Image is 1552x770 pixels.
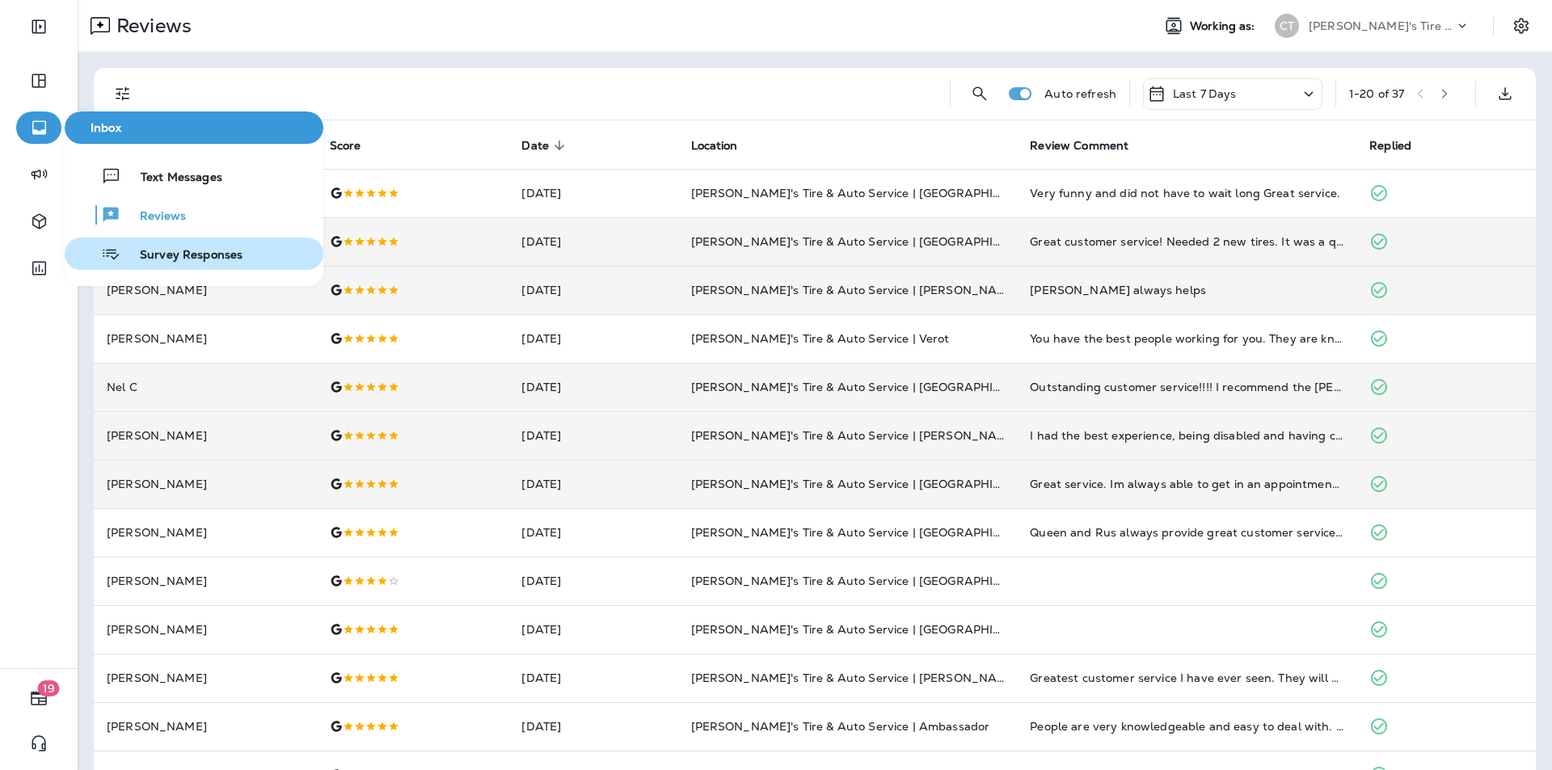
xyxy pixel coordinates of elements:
[330,139,361,153] span: Score
[521,139,549,153] span: Date
[691,331,950,346] span: [PERSON_NAME]'s Tire & Auto Service | Verot
[1030,427,1343,444] div: I had the best experience, being disabled and having car trouble. They made life much easier. Tre...
[107,478,304,490] p: [PERSON_NAME]
[1489,78,1521,110] button: Export as CSV
[691,671,1019,685] span: [PERSON_NAME]'s Tire & Auto Service | [PERSON_NAME]
[1030,718,1343,734] div: People are very knowledgeable and easy to deal with. Great service
[691,719,990,734] span: [PERSON_NAME]'s Tire & Auto Service | Ambassador
[1030,139,1128,153] span: Review Comment
[1275,14,1299,38] div: CT
[508,654,677,702] td: [DATE]
[1044,87,1116,100] p: Auto refresh
[107,381,304,393] p: Nel C
[1369,139,1411,153] span: Replied
[691,622,1045,637] span: [PERSON_NAME]'s Tire & Auto Service | [GEOGRAPHIC_DATA]
[508,217,677,266] td: [DATE]
[691,428,1145,443] span: [PERSON_NAME]'s Tire & Auto Service | [PERSON_NAME][GEOGRAPHIC_DATA]
[107,332,304,345] p: [PERSON_NAME]
[107,623,304,636] p: [PERSON_NAME]
[508,605,677,654] td: [DATE]
[1190,19,1259,33] span: Working as:
[508,508,677,557] td: [DATE]
[1030,379,1343,395] div: Outstanding customer service!!!! I recommend the Victor II location to everyone.😊 As soon as you ...
[107,429,304,442] p: [PERSON_NAME]
[508,314,677,363] td: [DATE]
[508,557,677,605] td: [DATE]
[65,160,323,192] button: Text Messages
[107,574,304,587] p: [PERSON_NAME]
[107,284,304,297] p: [PERSON_NAME]
[120,209,186,225] span: Reviews
[508,169,677,217] td: [DATE]
[691,234,1045,249] span: [PERSON_NAME]'s Tire & Auto Service | [GEOGRAPHIC_DATA]
[1309,19,1454,32] p: [PERSON_NAME]'s Tire & Auto
[691,525,1045,540] span: [PERSON_NAME]'s Tire & Auto Service | [GEOGRAPHIC_DATA]
[1030,234,1343,250] div: Great customer service! Needed 2 new tires. It was a quick and easy process.
[1173,87,1237,100] p: Last 7 Days
[1030,282,1343,298] div: Eric always helps
[107,720,304,733] p: [PERSON_NAME]
[508,411,677,460] td: [DATE]
[1349,87,1404,100] div: 1 - 20 of 37
[691,477,1045,491] span: [PERSON_NAME]'s Tire & Auto Service | [GEOGRAPHIC_DATA]
[107,78,139,110] button: Filters
[691,283,1019,297] span: [PERSON_NAME]'s Tire & Auto Service | [PERSON_NAME]
[1030,476,1343,492] div: Great service. Im always able to get in an appointment to get my oil changed or just pop in ti ge...
[1030,524,1343,541] div: Queen and Rus always provide great customer service and produce fabulous results. Makes my life s...
[508,460,677,508] td: [DATE]
[65,238,323,270] button: Survey Responses
[508,363,677,411] td: [DATE]
[1030,330,1343,347] div: You have the best people working for you. They are knowledgable, polite, and best of all honest. ...
[107,671,304,684] p: [PERSON_NAME]
[71,121,317,135] span: Inbox
[691,139,738,153] span: Location
[691,380,1045,394] span: [PERSON_NAME]'s Tire & Auto Service | [GEOGRAPHIC_DATA]
[16,11,61,43] button: Expand Sidebar
[65,199,323,231] button: Reviews
[691,574,1145,588] span: [PERSON_NAME]'s Tire & Auto Service | [GEOGRAPHIC_DATA][PERSON_NAME]
[1030,185,1343,201] div: Very funny and did not have to wait long Great service.
[110,14,192,38] p: Reviews
[121,170,222,186] span: Text Messages
[120,248,242,263] span: Survey Responses
[508,702,677,751] td: [DATE]
[107,526,304,539] p: [PERSON_NAME]
[964,78,996,110] button: Search Reviews
[65,112,323,144] button: Inbox
[1030,670,1343,686] div: Greatest customer service I have ever seen. They will always get my business no mater what!
[38,680,60,696] span: 19
[691,186,1045,200] span: [PERSON_NAME]'s Tire & Auto Service | [GEOGRAPHIC_DATA]
[1507,11,1536,40] button: Settings
[508,266,677,314] td: [DATE]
